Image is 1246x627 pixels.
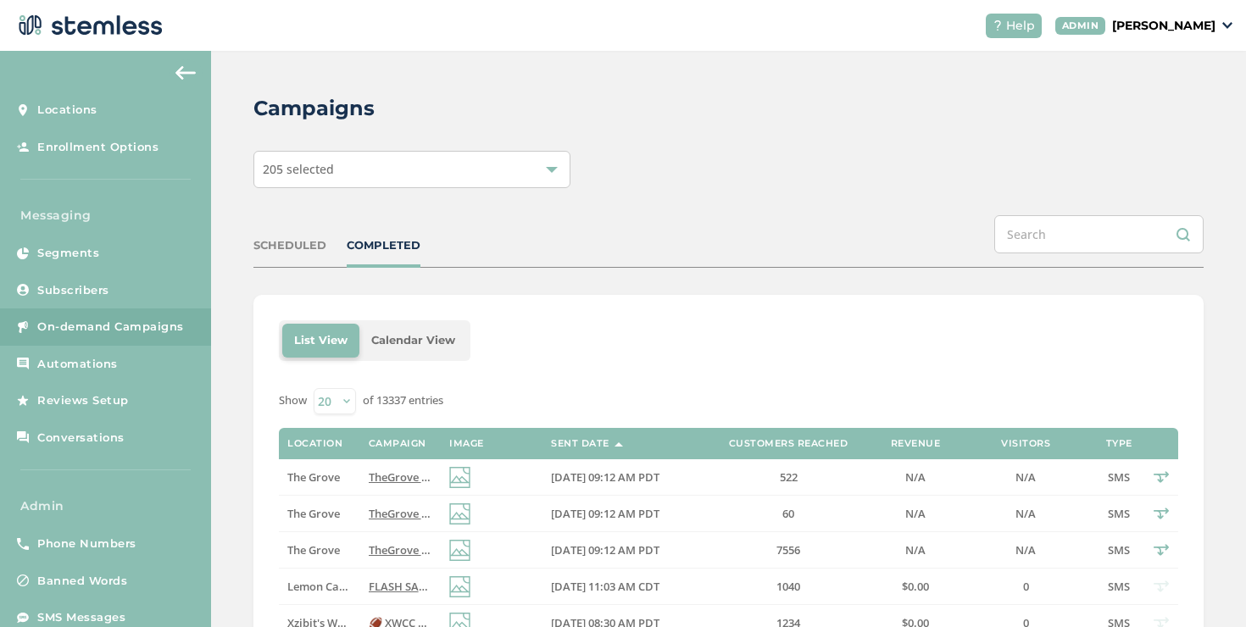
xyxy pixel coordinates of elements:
label: Revenue [891,438,941,449]
label: FLASH SALE Alert @ Lemon Glenpool! Don't miss out ;) Reply END to cancel [369,580,432,594]
img: logo-dark-0685b13c.svg [14,8,163,42]
label: SMS [1102,580,1136,594]
label: 522 [712,470,865,485]
span: [DATE] 09:12 AM PDT [551,469,659,485]
label: TheGrove La Mesa: You have a new notification waiting for you, {first_name}! Reply END to cancel [369,543,432,558]
label: 7556 [712,543,865,558]
span: 1040 [776,579,800,594]
span: The Grove [287,469,340,485]
span: N/A [1015,542,1036,558]
label: 09/29/2025 09:12 AM PDT [551,543,695,558]
label: N/A [882,507,949,521]
label: Type [1106,438,1132,449]
span: N/A [1015,506,1036,521]
span: 60 [782,506,794,521]
span: SMS [1108,542,1130,558]
label: 60 [712,507,865,521]
label: Show [279,392,307,409]
label: of 13337 entries [363,392,443,409]
iframe: Chat Widget [1161,546,1246,627]
img: icon-help-white-03924b79.svg [993,20,1003,31]
input: Search [994,215,1204,253]
span: Enrollment Options [37,139,159,156]
span: SMS [1108,579,1130,594]
span: 205 selected [263,161,334,177]
span: Banned Words [37,573,127,590]
span: 7556 [776,542,800,558]
label: N/A [882,543,949,558]
span: $0.00 [902,579,929,594]
span: The Grove [287,506,340,521]
label: N/A [966,470,1085,485]
span: TheGrove La Mesa: You have a new notification waiting for you, {first_name}! Reply END to cancel [369,542,879,558]
span: Conversations [37,430,125,447]
span: Locations [37,102,97,119]
label: TheGrove La Mesa: You have a new notification waiting for you, {first_name}! Reply END to cancel [369,507,432,521]
h2: Campaigns [253,93,375,124]
img: icon-img-d887fa0c.svg [449,576,470,597]
span: Help [1006,17,1035,35]
span: [DATE] 09:12 AM PDT [551,542,659,558]
span: SMS [1108,506,1130,521]
label: Lemon Cannabis Glenpool [287,580,351,594]
label: SMS [1102,470,1136,485]
label: Sent Date [551,438,609,449]
img: icon-img-d887fa0c.svg [449,503,470,524]
span: Subscribers [37,282,109,299]
div: SCHEDULED [253,237,326,254]
span: SMS [1108,469,1130,485]
label: The Grove [287,507,351,521]
span: Lemon Cannabis Glenpool [287,579,425,594]
label: SMS [1102,543,1136,558]
span: N/A [1015,469,1036,485]
label: N/A [966,507,1085,521]
span: Automations [37,356,118,373]
li: List View [282,324,359,358]
span: The Grove [287,542,340,558]
li: Calendar View [359,324,467,358]
label: Customers Reached [729,438,848,449]
img: icon-sort-1e1d7615.svg [615,442,623,447]
span: N/A [905,469,926,485]
span: SMS Messages [37,609,125,626]
span: TheGrove La Mesa: You have a new notification waiting for you, {first_name}! Reply END to cancel [369,469,879,485]
span: [DATE] 09:12 AM PDT [551,506,659,521]
label: N/A [966,543,1085,558]
label: $0.00 [882,580,949,594]
label: 09/29/2025 09:12 AM PDT [551,507,695,521]
label: Image [449,438,484,449]
span: Segments [37,245,99,262]
span: N/A [905,506,926,521]
span: Phone Numbers [37,535,136,552]
img: icon-img-d887fa0c.svg [449,540,470,561]
label: 09/29/2025 09:12 AM PDT [551,470,695,485]
label: Visitors [1001,438,1050,449]
span: [DATE] 11:03 AM CDT [551,579,659,594]
label: 09/29/2025 11:03 AM CDT [551,580,695,594]
label: N/A [882,470,949,485]
label: 1040 [712,580,865,594]
span: N/A [905,542,926,558]
label: TheGrove La Mesa: You have a new notification waiting for you, {first_name}! Reply END to cancel [369,470,432,485]
label: 0 [966,580,1085,594]
div: ADMIN [1055,17,1106,35]
span: FLASH SALE Alert @ Lemon Glenpool! Don't miss out ;) Reply END to cancel [369,579,757,594]
span: Reviews Setup [37,392,129,409]
img: icon-img-d887fa0c.svg [449,467,470,488]
span: TheGrove La Mesa: You have a new notification waiting for you, {first_name}! Reply END to cancel [369,506,879,521]
label: SMS [1102,507,1136,521]
img: icon_down-arrow-small-66adaf34.svg [1222,22,1232,29]
span: On-demand Campaigns [37,319,184,336]
label: The Grove [287,543,351,558]
span: 0 [1023,579,1029,594]
label: Location [287,438,342,449]
span: 522 [780,469,798,485]
div: COMPLETED [347,237,420,254]
label: The Grove [287,470,351,485]
img: icon-arrow-back-accent-c549486e.svg [175,66,196,80]
label: Campaign [369,438,426,449]
p: [PERSON_NAME] [1112,17,1215,35]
